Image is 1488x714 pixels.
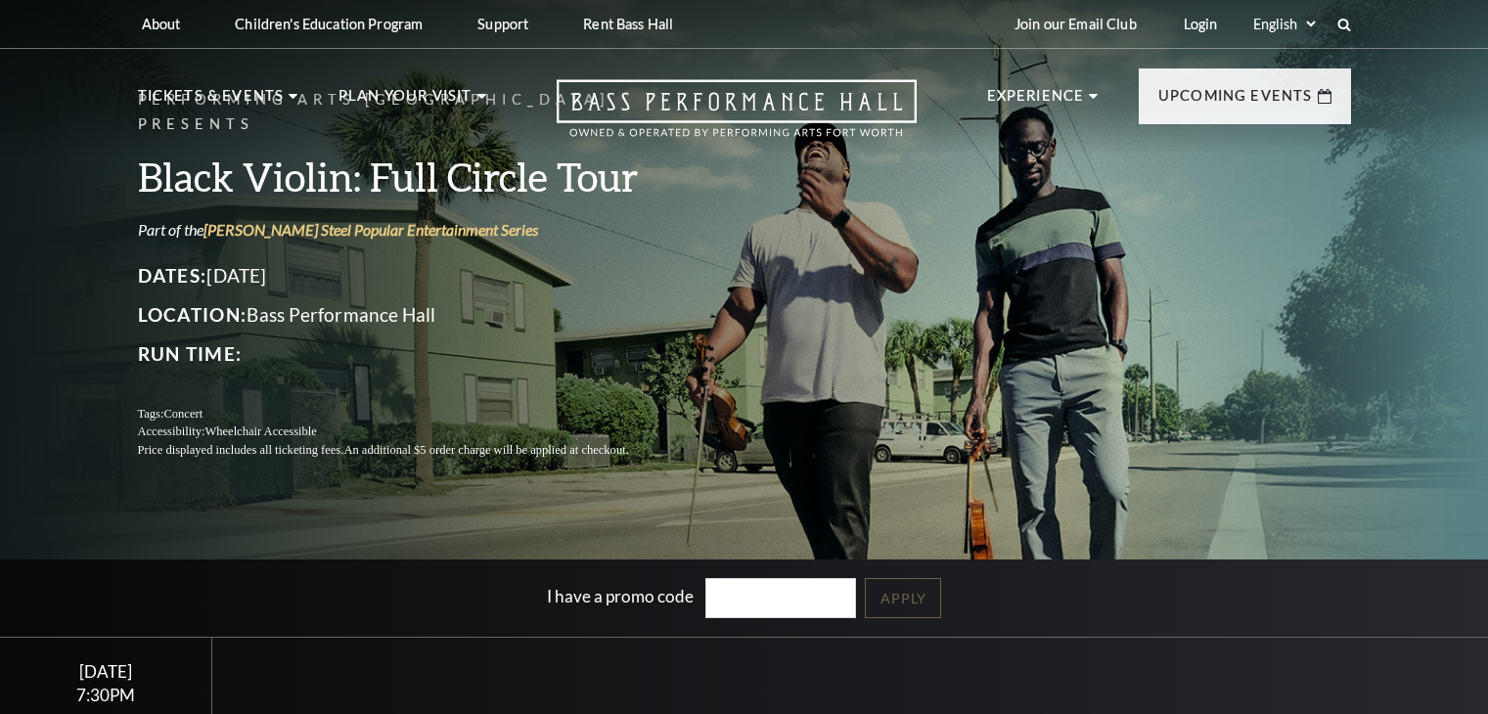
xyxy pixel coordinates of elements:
[138,152,676,201] h3: Black Violin: Full Circle Tour
[163,407,203,421] span: Concert
[338,84,473,119] p: Plan Your Visit
[138,264,207,287] span: Dates:
[138,423,676,441] p: Accessibility:
[203,220,538,239] a: [PERSON_NAME] Steel Popular Entertainment Series
[583,16,673,32] p: Rent Bass Hall
[987,84,1085,119] p: Experience
[138,260,676,291] p: [DATE]
[477,16,528,32] p: Support
[343,443,628,457] span: An additional $5 order charge will be applied at checkout.
[138,84,285,119] p: Tickets & Events
[23,661,189,682] div: [DATE]
[138,405,676,424] p: Tags:
[204,424,316,438] span: Wheelchair Accessible
[142,16,181,32] p: About
[138,441,676,460] p: Price displayed includes all ticketing fees.
[1158,84,1313,119] p: Upcoming Events
[235,16,423,32] p: Children's Education Program
[138,219,676,241] p: Part of the
[138,342,243,365] span: Run Time:
[138,299,676,331] p: Bass Performance Hall
[138,303,248,326] span: Location:
[547,586,694,606] label: I have a promo code
[1249,15,1319,33] select: Select:
[23,687,189,703] div: 7:30PM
